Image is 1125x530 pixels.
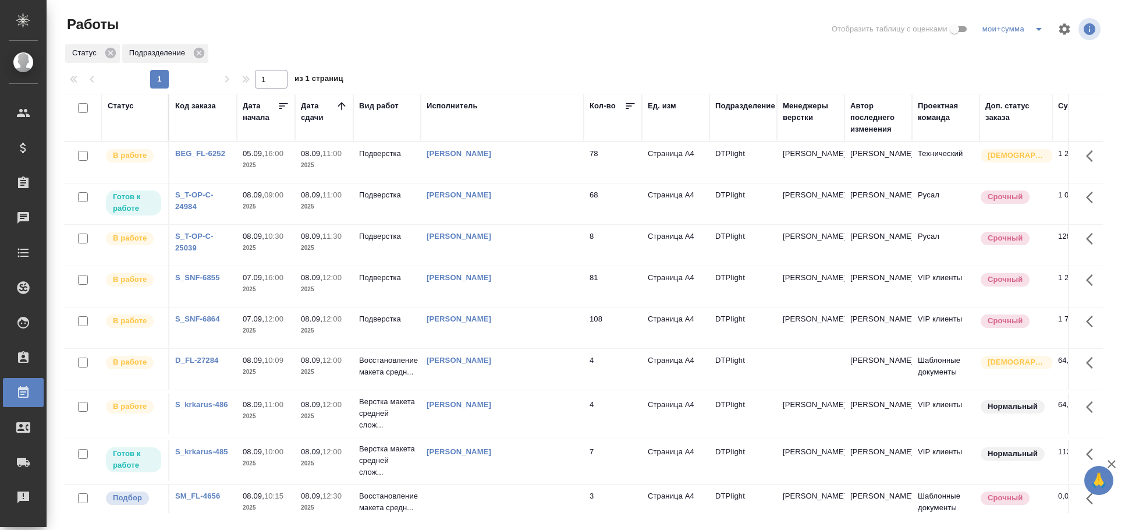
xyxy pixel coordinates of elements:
p: 08.09, [301,447,322,456]
button: Здесь прячутся важные кнопки [1079,393,1107,421]
div: Доп. статус заказа [985,100,1046,123]
td: 108 [584,308,642,348]
td: 78 [584,142,642,183]
p: 12:00 [322,273,342,282]
p: Верстка макета средней слож... [359,396,415,431]
p: Подверстка [359,148,415,160]
p: [PERSON_NAME] [783,399,839,411]
div: Автор последнего изменения [850,100,906,135]
div: Исполнитель может приступить к работе [105,189,162,217]
span: Настроить таблицу [1051,15,1078,43]
a: [PERSON_NAME] [427,190,491,199]
td: [PERSON_NAME] [844,349,912,390]
button: 🙏 [1084,466,1113,495]
p: 12:00 [322,400,342,409]
div: Можно подбирать исполнителей [105,490,162,506]
td: 7 [584,440,642,481]
p: В работе [113,150,147,161]
div: Исполнитель выполняет работу [105,399,162,415]
p: Срочный [988,232,1023,244]
td: 81 [584,266,642,307]
div: Исполнитель выполняет работу [105,313,162,329]
p: В работе [113,274,147,285]
td: [PERSON_NAME] [844,485,912,525]
p: 11:00 [322,149,342,158]
a: S_krkarus-485 [175,447,228,456]
div: Проектная команда [918,100,974,123]
p: Восстановление макета средн... [359,355,415,378]
td: [PERSON_NAME] [844,440,912,481]
td: Страница А4 [642,308,709,348]
p: 2025 [243,458,289,469]
p: 2025 [301,411,347,422]
span: 🙏 [1089,468,1109,493]
p: 11:00 [322,190,342,199]
p: 10:15 [264,492,283,500]
p: 11:30 [322,232,342,241]
button: Здесь прячутся важные кнопки [1079,142,1107,170]
td: Шаблонные документы [912,485,980,525]
p: 08.09, [301,400,322,409]
p: 2025 [301,201,347,213]
p: 2025 [301,502,347,514]
button: Здесь прячутся важные кнопки [1079,349,1107,377]
p: 12:00 [264,315,283,323]
p: [PERSON_NAME] [783,446,839,458]
p: Подбор [113,492,142,504]
p: [PERSON_NAME] [783,490,839,502]
a: [PERSON_NAME] [427,232,491,241]
td: DTPlight [709,266,777,307]
td: DTPlight [709,393,777,434]
p: 16:00 [264,273,283,282]
td: 4 [584,349,642,390]
a: S_krkarus-486 [175,400,228,409]
div: Кол-во [590,100,616,112]
td: VIP клиенты [912,440,980,481]
div: Менеджеры верстки [783,100,839,123]
td: [PERSON_NAME] [844,142,912,183]
p: [PERSON_NAME] [783,231,839,242]
td: 4 [584,393,642,434]
td: Страница А4 [642,266,709,307]
p: 08.09, [301,356,322,365]
td: Страница А4 [642,225,709,266]
p: 2025 [301,284,347,295]
p: [PERSON_NAME] [783,313,839,325]
span: Посмотреть информацию [1078,18,1103,40]
p: 2025 [243,160,289,171]
p: 2025 [301,242,347,254]
div: Статус [108,100,134,112]
p: 2025 [243,284,289,295]
td: [PERSON_NAME] [844,266,912,307]
td: DTPlight [709,485,777,525]
p: 08.09, [301,273,322,282]
td: Страница А4 [642,393,709,434]
td: Страница А4 [642,183,709,224]
a: S_T-OP-C-25039 [175,232,214,252]
button: Здесь прячутся важные кнопки [1079,485,1107,513]
p: 08.09, [243,356,264,365]
p: 11:00 [264,400,283,409]
td: 64,00 ₽ [1052,349,1110,390]
td: 68 [584,183,642,224]
p: Подверстка [359,231,415,242]
p: 08.09, [243,447,264,456]
p: 2025 [301,160,347,171]
td: Страница А4 [642,485,709,525]
p: 08.09, [301,232,322,241]
td: 128,00 ₽ [1052,225,1110,266]
a: D_FL-27284 [175,356,218,365]
p: Верстка макета средней слож... [359,443,415,478]
p: Готов к работе [113,448,154,471]
a: [PERSON_NAME] [427,273,491,282]
td: VIP клиенты [912,266,980,307]
a: BEG_FL-6252 [175,149,225,158]
p: 09:00 [264,190,283,199]
p: 2025 [243,366,289,378]
td: VIP клиенты [912,308,980,348]
div: Исполнитель [427,100,478,112]
p: Восстановление макета средн... [359,490,415,514]
p: 08.09, [243,400,264,409]
p: 08.09, [301,149,322,158]
div: split button [980,20,1051,38]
